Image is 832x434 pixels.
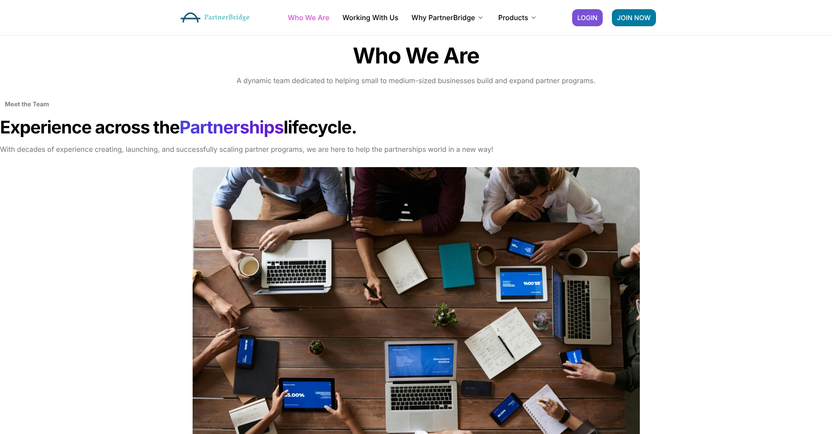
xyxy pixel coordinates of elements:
a: Working With Us [342,14,398,21]
span: JOIN NOW [617,14,651,21]
a: JOIN NOW [612,9,656,26]
a: Who We Are [288,14,329,21]
span: LOGIN [577,14,597,21]
a: Products [498,14,538,21]
span: Partnerships [180,117,283,138]
a: Why PartnerBridge [411,14,485,21]
a: LOGIN [572,9,603,26]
